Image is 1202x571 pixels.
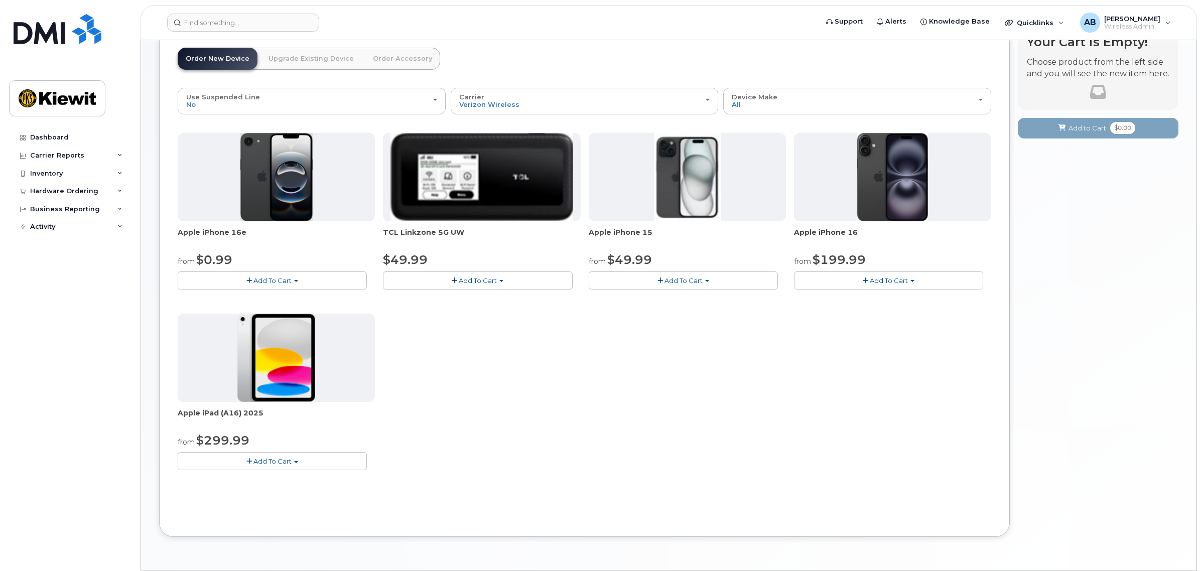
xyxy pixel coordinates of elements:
a: Knowledge Base [913,12,997,32]
input: Find something... [167,14,319,32]
img: iphone16e.png [240,133,313,221]
img: iphone15.jpg [654,133,721,221]
iframe: Messenger Launcher [1158,527,1194,563]
span: $299.99 [196,433,249,448]
span: Add To Cart [253,276,292,284]
button: Add To Cart [178,271,367,289]
img: iphone_16_plus.png [857,133,928,221]
a: Order Accessory [365,48,440,70]
div: Alex Banuelos [1073,13,1178,33]
span: $0.00 [1110,122,1135,134]
div: Apple iPhone 15 [589,227,786,247]
button: Carrier Verizon Wireless [451,88,719,114]
button: Add To Cart [383,271,572,289]
button: Add To Cart [794,271,983,289]
button: Add To Cart [178,452,367,470]
small: from [794,257,811,266]
span: Add To Cart [870,276,908,284]
h4: Your Cart is Empty! [1027,35,1169,49]
span: AB [1084,17,1096,29]
img: linkzone5g.png [390,133,573,221]
span: Carrier [459,93,484,101]
span: Support [835,17,863,27]
a: Support [819,12,870,32]
span: Add To Cart [664,276,703,284]
span: Add To Cart [253,457,292,465]
span: $0.99 [196,252,232,267]
div: Apple iPad (A16) 2025 [178,408,375,428]
span: Wireless Admin [1104,23,1160,31]
span: Add to Cart [1069,123,1106,133]
div: Apple iPhone 16e [178,227,375,247]
span: Knowledge Base [929,17,990,27]
span: Add To Cart [459,276,497,284]
button: Add to Cart $0.00 [1018,118,1178,138]
button: Add To Cart [589,271,778,289]
img: ipad_11.png [237,314,315,402]
button: Use Suspended Line No [178,88,446,114]
span: [PERSON_NAME] [1104,15,1160,23]
a: Order New Device [178,48,257,70]
div: Apple iPhone 16 [794,227,991,247]
button: Device Make All [723,88,991,114]
span: $49.99 [383,252,428,267]
a: Alerts [870,12,913,32]
p: Choose product from the left side and you will see the new item here. [1027,57,1169,80]
small: from [178,257,195,266]
span: $49.99 [607,252,652,267]
span: Verizon Wireless [459,100,519,108]
span: Quicklinks [1017,19,1053,27]
span: Use Suspended Line [186,93,260,101]
span: Alerts [885,17,906,27]
span: $199.99 [813,252,866,267]
span: All [732,100,741,108]
span: No [186,100,196,108]
small: from [589,257,606,266]
small: from [178,438,195,447]
span: Device Make [732,93,777,101]
a: Upgrade Existing Device [260,48,362,70]
div: Quicklinks [998,13,1071,33]
div: TCL Linkzone 5G UW [383,227,580,247]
